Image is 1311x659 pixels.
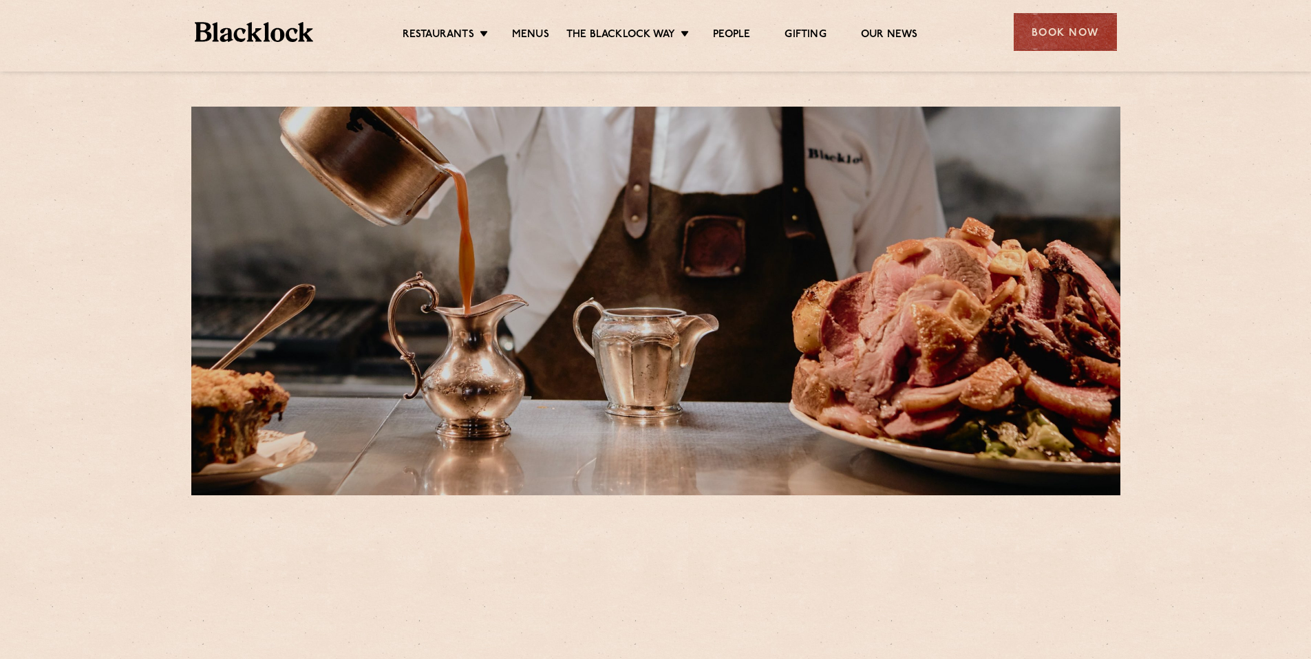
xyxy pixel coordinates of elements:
a: Restaurants [403,28,474,43]
a: Gifting [785,28,826,43]
div: Book Now [1014,13,1117,51]
a: People [713,28,750,43]
a: Menus [512,28,549,43]
img: BL_Textured_Logo-footer-cropped.svg [195,22,314,42]
a: The Blacklock Way [566,28,675,43]
a: Our News [861,28,918,43]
